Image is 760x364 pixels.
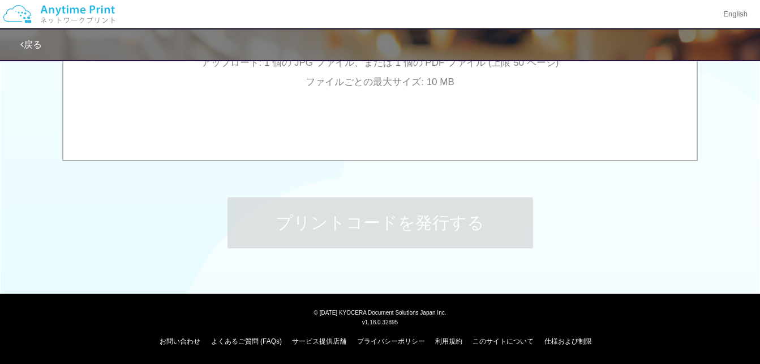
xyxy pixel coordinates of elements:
[211,337,282,345] a: よくあるご質問 (FAQs)
[357,337,425,345] a: プライバシーポリシー
[314,308,446,316] span: © [DATE] KYOCERA Document Solutions Japan Inc.
[227,197,533,248] button: プリントコードを発行する
[473,337,534,345] a: このサイトについて
[435,337,462,345] a: 利用規約
[160,337,200,345] a: お問い合わせ
[544,337,592,345] a: 仕様および制限
[362,319,398,325] span: v1.18.0.32895
[20,40,42,49] a: 戻る
[292,337,346,345] a: サービス提供店舗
